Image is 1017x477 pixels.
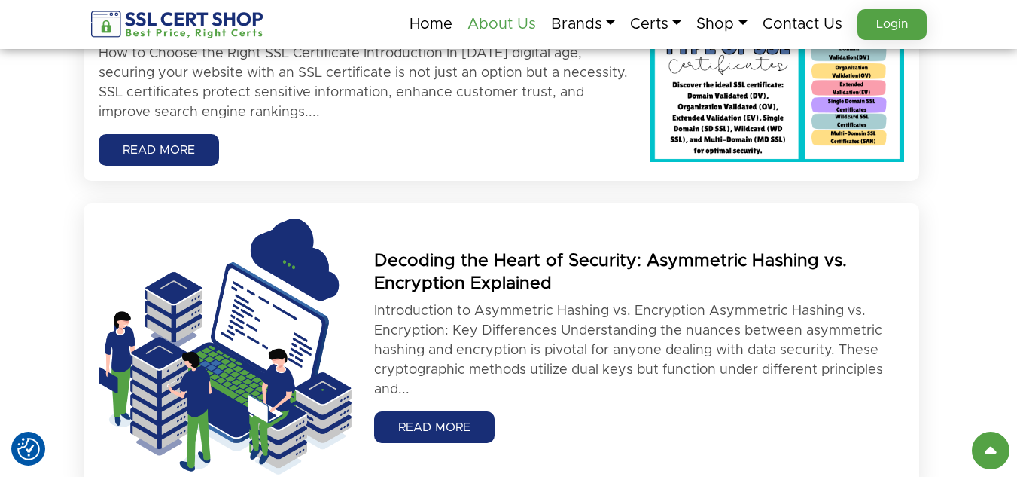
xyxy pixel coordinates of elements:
[630,8,681,40] a: Certs
[17,438,40,460] button: Consent Preferences
[650,20,904,162] img: type-of-ssl.png
[99,219,352,474] img: blog-1.png
[763,8,842,40] a: Contact Us
[410,8,452,40] a: Home
[374,250,903,295] h2: Decoding the Heart of Security: Asymmetric Hashing vs. Encryption Explained
[374,411,495,443] a: READ MORE
[91,11,265,38] img: sslcertshop-logo
[17,438,40,460] img: Revisit consent button
[99,44,628,122] p: How to Choose the Right SSL Certificate Introduction In [DATE] digital age, securing your website...
[551,8,615,40] a: Brands
[374,301,903,399] p: Introduction to Asymmetric Hashing vs. Encryption Asymmetric Hashing vs. Encryption: Key Differen...
[467,8,536,40] a: About Us
[696,8,747,40] a: Shop
[857,9,927,40] a: Login
[99,134,219,166] a: READ MORE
